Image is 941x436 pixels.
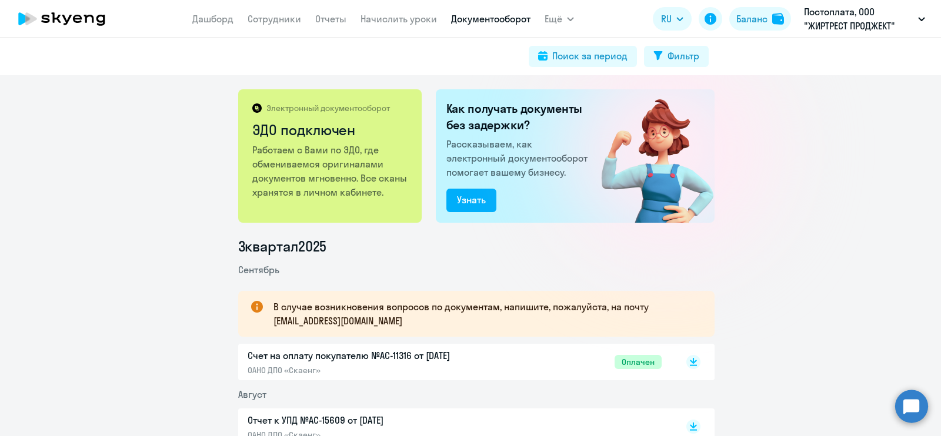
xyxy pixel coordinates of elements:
span: RU [661,12,672,26]
a: Начислить уроки [361,13,437,25]
button: Поиск за период [529,46,637,67]
button: Ещё [545,7,574,31]
span: Оплачен [615,355,662,369]
p: Рассказываем, как электронный документооборот помогает вашему бизнесу. [446,137,592,179]
a: Документооборот [451,13,530,25]
p: Отчет к УПД №AC-15609 от [DATE] [248,413,495,427]
p: Постоплата, ООО "ЖИРТРЕСТ ПРОДЖЕКТ" [804,5,913,33]
p: Счет на оплату покупателю №AC-11316 от [DATE] [248,348,495,363]
button: Фильтр [644,46,709,67]
li: 3 квартал 2025 [238,237,715,256]
span: Ещё [545,12,562,26]
span: Август [238,388,266,400]
h2: ЭДО подключен [252,120,409,139]
button: Узнать [446,189,496,212]
p: Работаем с Вами по ЭДО, где обмениваемся оригиналами документов мгновенно. Все сканы хранятся в л... [252,143,409,199]
div: Поиск за период [552,49,628,63]
button: RU [653,7,692,31]
button: Постоплата, ООО "ЖИРТРЕСТ ПРОДЖЕКТ" [798,5,931,33]
div: Узнать [457,193,486,207]
p: Электронный документооборот [266,103,390,113]
img: connected [582,89,715,223]
a: Отчеты [315,13,346,25]
a: Сотрудники [248,13,301,25]
button: Балансbalance [729,7,791,31]
span: Сентябрь [238,264,279,276]
a: Счет на оплату покупателю №AC-11316 от [DATE]ОАНО ДПО «Скаенг»Оплачен [248,348,662,375]
img: balance [772,13,784,25]
p: ОАНО ДПО «Скаенг» [248,365,495,375]
div: Баланс [736,12,768,26]
p: В случае возникновения вопросов по документам, напишите, пожалуйста, на почту [EMAIL_ADDRESS][DOM... [273,300,693,328]
div: Фильтр [668,49,699,63]
a: Дашборд [192,13,233,25]
h2: Как получать документы без задержки? [446,100,592,133]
